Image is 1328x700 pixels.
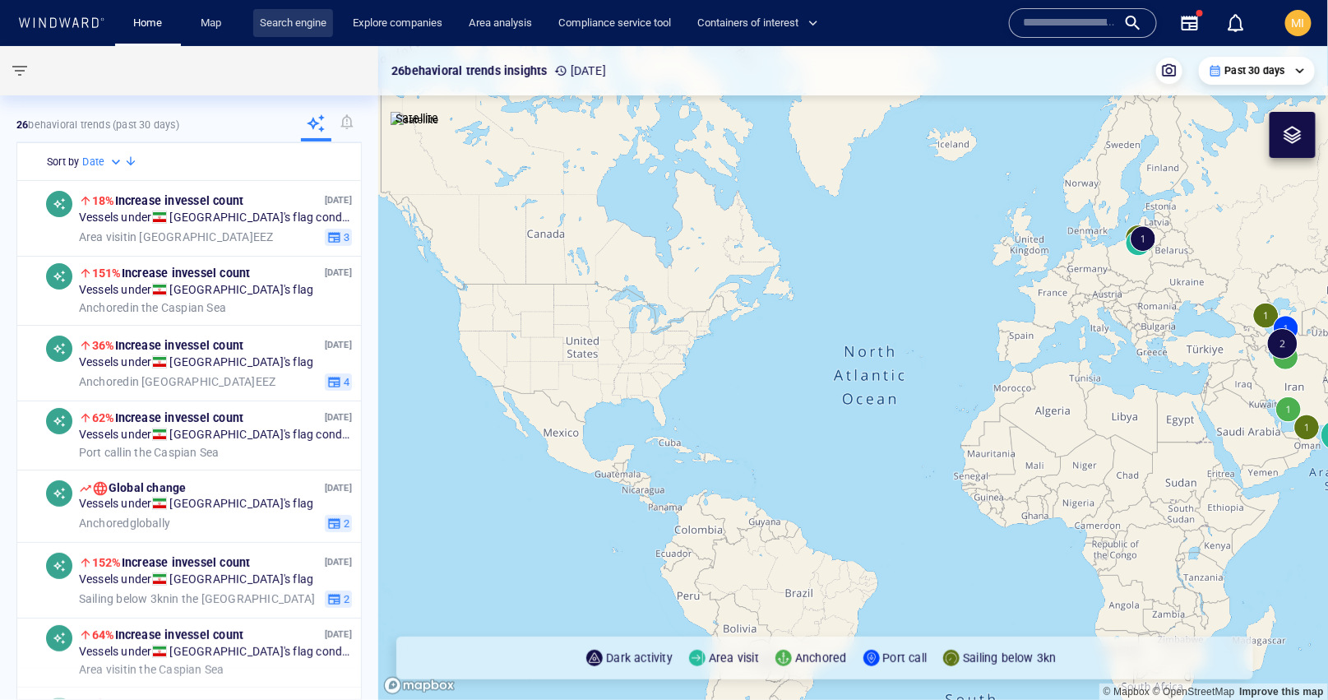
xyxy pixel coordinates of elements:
button: 2 [325,514,352,532]
span: Vessels under [GEOGRAPHIC_DATA] 's flag conducting: [79,645,352,660]
p: Area visit [709,648,759,668]
span: Area visit [79,229,127,243]
span: Vessels under [GEOGRAPHIC_DATA] 's flag conducting: [79,211,352,225]
span: Anchored [79,300,130,313]
span: Anchored [79,374,130,387]
button: 2 [325,590,352,608]
h6: Sort by [47,154,79,170]
a: Area analysis [462,9,539,38]
a: Map feedback [1239,686,1324,698]
span: in [GEOGRAPHIC_DATA] EEZ [79,374,275,389]
img: satellite [391,112,439,128]
span: 2 [341,591,349,606]
p: Satellite [396,109,439,128]
a: Mapbox logo [383,676,456,695]
div: Date [82,154,124,170]
span: in the Caspian Sea [79,662,224,677]
p: [DATE] [325,265,352,280]
span: Vessels under [GEOGRAPHIC_DATA] 's flag [79,497,313,512]
div: Past 30 days [1209,63,1305,78]
span: 151% [92,267,122,280]
span: Vessels under [GEOGRAPHIC_DATA] 's flag conducting: [79,428,352,443]
a: Mapbox [1104,686,1150,698]
span: in the Caspian Sea [79,445,219,460]
span: Increase in vessel count [92,556,250,569]
h6: Date [82,154,104,170]
button: 3 [325,228,352,246]
span: globally [79,516,170,531]
span: Port call [79,445,123,458]
p: [DATE] [325,627,352,642]
p: Dark activity [606,648,673,668]
button: Home [122,9,174,38]
span: Area visit [79,662,127,675]
span: Increase in vessel count [92,339,243,352]
span: Vessels under [GEOGRAPHIC_DATA] 's flag [79,283,313,298]
span: in the [GEOGRAPHIC_DATA] [79,591,315,606]
span: Increase in vessel count [92,267,250,280]
span: Sailing below 3kn [79,591,169,605]
span: in the Caspian Sea [79,300,226,315]
span: Containers of interest [697,14,818,33]
button: MI [1282,7,1315,39]
span: MI [1292,16,1305,30]
p: [DATE] [325,554,352,570]
span: 4 [341,374,349,389]
a: Home [127,9,169,38]
span: Increase in vessel count [92,628,243,642]
a: Map [194,9,234,38]
button: Map [187,9,240,38]
p: [DATE] [325,192,352,208]
span: 36% [92,339,115,352]
span: Increase in vessel count [92,411,243,424]
p: [DATE] [325,480,352,496]
p: [DATE] [325,337,352,353]
p: 26 behavioral trends insights [391,61,548,81]
div: Notification center [1226,13,1246,33]
span: 62% [92,411,115,424]
p: Sailing below 3kn [963,648,1056,668]
span: Anchored [79,516,130,529]
span: in [GEOGRAPHIC_DATA] EEZ [79,229,274,244]
a: Explore companies [346,9,449,38]
p: [DATE] [554,61,606,81]
span: 2 [341,516,349,531]
p: Port call [883,648,928,668]
a: Compliance service tool [552,9,678,38]
div: Global change [92,480,187,497]
span: 64% [92,628,115,642]
button: 4 [325,373,352,391]
a: OpenStreetMap [1153,686,1235,698]
span: Increase in vessel count [92,194,243,207]
button: Containers of interest [691,9,832,38]
span: Vessels under [GEOGRAPHIC_DATA] 's flag [79,355,313,370]
p: [DATE] [325,410,352,425]
span: 18% [92,194,115,207]
p: Past 30 days [1225,63,1285,78]
p: Anchored [795,648,847,668]
span: Vessels under [GEOGRAPHIC_DATA] 's flag [79,573,313,587]
p: behavioral trends (Past 30 days) [16,118,179,132]
span: 152% [92,556,122,569]
a: Search engine [253,9,333,38]
span: 3 [341,229,349,244]
iframe: Chat [1258,626,1316,688]
strong: 26 [16,118,28,131]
